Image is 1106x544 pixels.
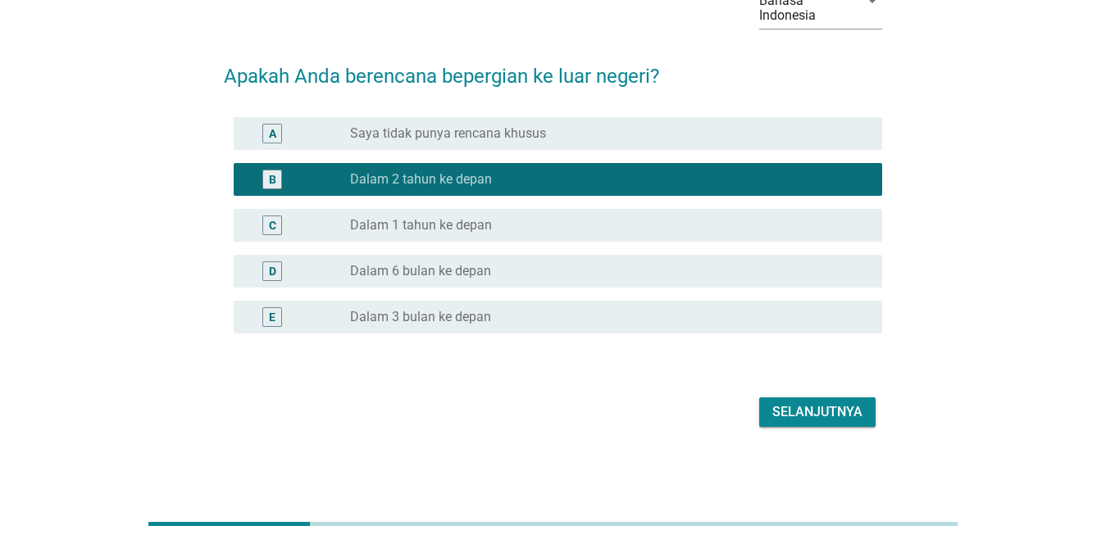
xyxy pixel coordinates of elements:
[269,170,276,188] div: B
[759,397,876,427] button: Selanjutnya
[269,262,276,279] div: D
[350,125,546,142] label: Saya tidak punya rencana khusus
[269,308,275,325] div: E
[350,217,492,233] label: Dalam 1 tahun ke depan
[269,125,276,142] div: A
[350,263,491,279] label: Dalam 6 bulan ke depan
[224,45,882,91] h2: Apakah Anda berencana bepergian ke luar negeri?
[269,216,276,233] div: C
[772,402,862,422] div: Selanjutnya
[350,171,492,188] label: Dalam 2 tahun ke depan
[350,309,491,325] label: Dalam 3 bulan ke depan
